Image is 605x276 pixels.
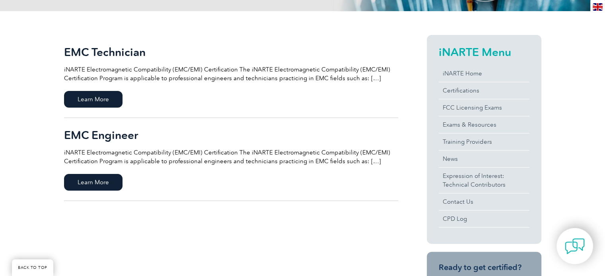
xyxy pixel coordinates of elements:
[593,3,603,11] img: en
[439,82,529,99] a: Certifications
[64,65,398,83] p: iNARTE Electromagnetic Compatibility (EMC/EMI) Certification The iNARTE Electromagnetic Compatibi...
[12,259,53,276] a: BACK TO TOP
[64,129,398,141] h2: EMC Engineer
[64,118,398,201] a: EMC Engineer iNARTE Electromagnetic Compatibility (EMC/EMI) Certification The iNARTE Electromagne...
[439,99,529,116] a: FCC Licensing Exams
[64,46,398,58] h2: EMC Technician
[439,168,529,193] a: Expression of Interest:Technical Contributors
[439,116,529,133] a: Exams & Resources
[64,35,398,118] a: EMC Technician iNARTE Electromagnetic Compatibility (EMC/EMI) Certification The iNARTE Electromag...
[64,91,123,108] span: Learn More
[439,151,529,167] a: News
[439,193,529,210] a: Contact Us
[439,210,529,227] a: CPD Log
[439,46,529,58] h2: iNARTE Menu
[439,65,529,82] a: iNARTE Home
[565,236,585,256] img: contact-chat.png
[64,174,123,191] span: Learn More
[64,148,398,166] p: iNARTE Electromagnetic Compatibility (EMC/EMI) Certification The iNARTE Electromagnetic Compatibi...
[439,133,529,150] a: Training Providers
[439,262,529,272] h3: Ready to get certified?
